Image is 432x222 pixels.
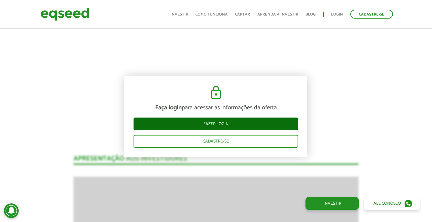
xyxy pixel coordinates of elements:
img: EqSeed [41,6,89,22]
a: Fazer login [134,118,298,130]
a: Login [331,12,343,16]
a: Cadastre-se [350,10,393,19]
a: Blog [305,12,316,16]
a: Como funciona [195,12,228,16]
a: Captar [235,12,250,16]
a: Cadastre-se [134,135,298,148]
a: Fale conosco [364,197,420,210]
a: Investir [305,197,359,210]
a: Investir [170,12,188,16]
img: cadeado.svg [209,85,223,100]
a: Aprenda a investir [257,12,298,16]
strong: Faça login [155,103,182,113]
p: para acessar as informações da oferta [134,104,298,111]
